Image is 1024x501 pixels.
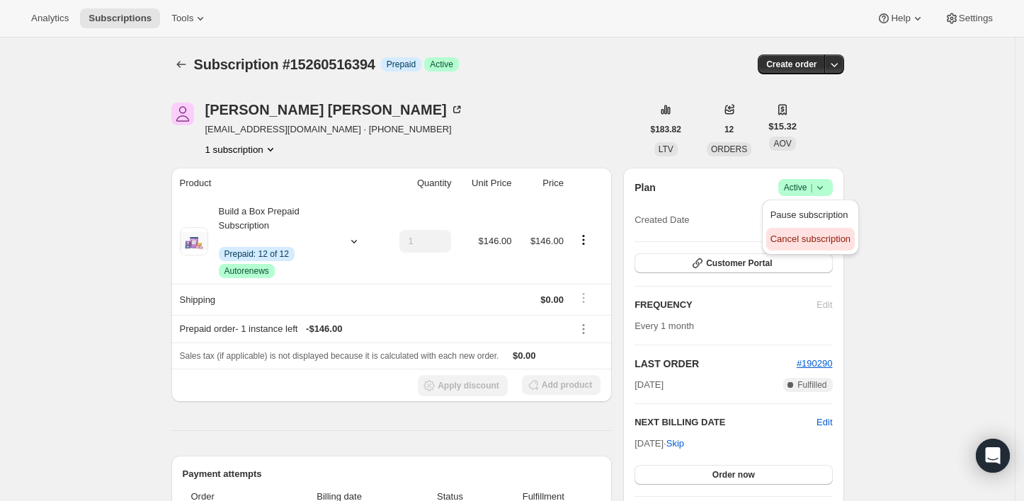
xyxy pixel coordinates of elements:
[540,294,564,305] span: $0.00
[208,205,336,278] div: Build a Box Prepaid Subscription
[224,248,289,260] span: Prepaid: 12 of 12
[711,144,747,154] span: ORDERS
[455,168,516,199] th: Unit Price
[306,322,342,336] span: - $146.00
[758,54,825,74] button: Create order
[430,59,453,70] span: Active
[635,438,684,449] span: [DATE] ·
[171,54,191,74] button: Subscriptions
[194,57,375,72] span: Subscription #15260516394
[180,322,564,336] div: Prepaid order - 1 instance left
[773,139,791,149] span: AOV
[171,284,381,315] th: Shipping
[635,357,797,371] h2: LAST ORDER
[817,415,832,430] button: Edit
[706,258,772,269] span: Customer Portal
[478,236,511,246] span: $146.00
[513,350,536,361] span: $0.00
[205,103,464,117] div: [PERSON_NAME] [PERSON_NAME]
[171,168,381,199] th: Product
[205,122,464,137] span: [EMAIL_ADDRESS][DOMAIN_NAME] · [PHONE_NUMBER]
[205,142,278,156] button: Product actions
[635,213,689,227] span: Created Date
[635,378,664,392] span: [DATE]
[770,209,848,220] span: Pause subscription
[516,168,567,199] th: Price
[768,120,797,134] span: $15.32
[635,465,832,485] button: Order now
[959,13,993,24] span: Settings
[797,379,826,391] span: Fulfilled
[180,351,499,361] span: Sales tax (if applicable) is not displayed because it is calculated with each new order.
[770,234,851,244] span: Cancel subscription
[666,437,684,451] span: Skip
[784,180,827,195] span: Active
[651,124,681,135] span: $183.82
[891,13,910,24] span: Help
[530,236,564,246] span: $146.00
[572,232,595,248] button: Product actions
[635,253,832,273] button: Customer Portal
[766,204,855,226] button: Pause subscription
[635,415,817,430] h2: NEXT BILLING DATE
[163,8,216,28] button: Tools
[224,265,269,277] span: Autorenews
[171,13,193,24] span: Tools
[572,290,595,306] button: Shipping actions
[766,228,855,250] button: Cancel subscription
[171,103,194,125] span: Kristin Lewis
[89,13,152,24] span: Subscriptions
[797,358,833,369] a: #190290
[381,168,456,199] th: Quantity
[80,8,160,28] button: Subscriptions
[936,8,1001,28] button: Settings
[976,439,1010,473] div: Open Intercom Messenger
[642,120,690,139] button: $183.82
[716,120,742,139] button: 12
[868,8,933,28] button: Help
[23,8,77,28] button: Analytics
[658,432,693,455] button: Skip
[183,467,601,481] h2: Payment attempts
[724,124,734,135] span: 12
[810,182,812,193] span: |
[797,357,833,371] button: #190290
[766,59,817,70] span: Create order
[31,13,69,24] span: Analytics
[635,298,817,312] h2: FREQUENCY
[659,144,673,154] span: LTV
[712,469,755,480] span: Order now
[635,180,656,195] h2: Plan
[387,59,416,70] span: Prepaid
[635,321,694,331] span: Every 1 month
